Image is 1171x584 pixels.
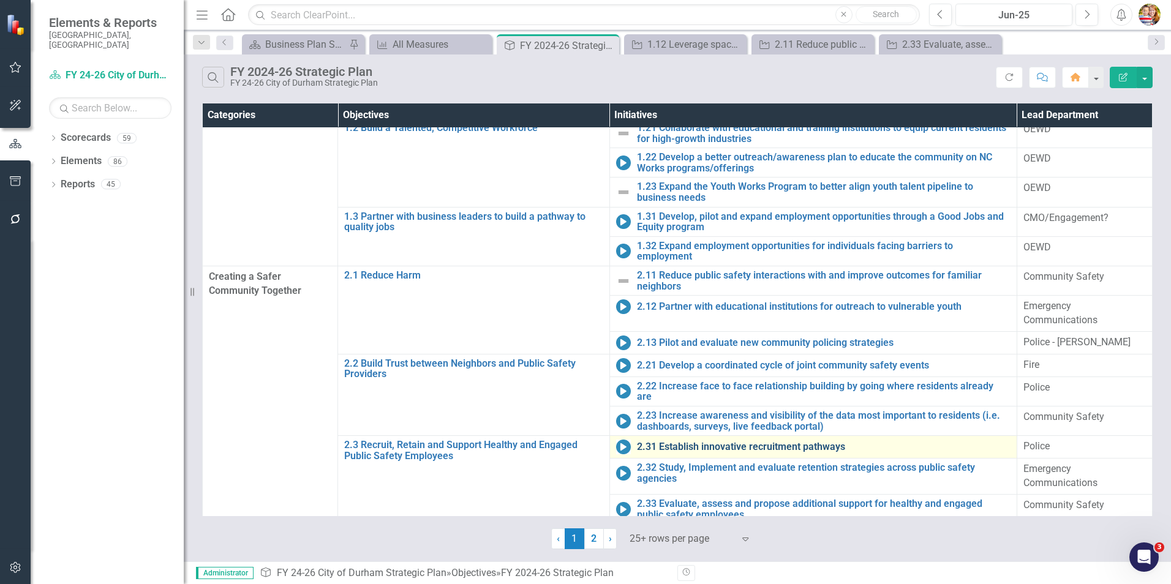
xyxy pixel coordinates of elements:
[61,131,111,145] a: Scorecards
[856,6,917,23] button: Search
[637,410,1011,432] a: 2.23 Increase awareness and visibility of the data most important to residents (i.e. dashboards, ...
[609,119,1017,148] td: Double-Click to Edit Right Click for Context Menu
[609,354,1017,376] td: Double-Click to Edit Right Click for Context Menu
[1023,212,1109,223] span: CMO/Engagement?
[1023,499,1104,511] span: Community Safety
[117,133,137,143] div: 59
[616,440,631,454] img: In Progress
[501,567,614,578] div: FY 2024-26 Strategic Plan
[637,181,1011,203] a: 1.23 Expand the Youth Works Program to better align youth talent pipeline to business needs
[637,301,1011,312] a: 2.12 Partner with educational institutions for outreach to vulnerable youth
[609,376,1017,406] td: Double-Click to Edit Right Click for Context Menu
[451,567,496,578] a: Objectives
[49,15,171,30] span: Elements & Reports
[203,266,338,523] td: Double-Click to Edit
[637,462,1011,484] a: 2.32 Study, Implement and evaluate retention strategies across public safety agencies
[609,266,1017,295] td: Double-Click to Edit Right Click for Context Menu
[609,533,612,544] span: ›
[338,266,610,354] td: Double-Click to Edit Right Click for Context Menu
[557,533,560,544] span: ‹
[1017,178,1152,207] td: Double-Click to Edit
[1017,207,1152,236] td: Double-Click to Edit
[775,37,871,52] div: 2.11 Reduce public safety interactions with and improve outcomes for familiar neighbors
[101,179,121,190] div: 45
[609,207,1017,236] td: Double-Click to Edit Right Click for Context Menu
[609,494,1017,523] td: Double-Click to Edit Right Click for Context Menu
[338,354,610,435] td: Double-Click to Edit Right Click for Context Menu
[616,502,631,517] img: In Progress
[637,441,1011,452] a: 2.31 Establish innovative recruitment pathways
[616,335,631,350] img: In Progress
[1023,182,1051,193] span: OEWD
[955,4,1072,26] button: Jun-25
[1023,300,1098,326] span: Emergency Communications
[637,152,1011,173] a: 1.22 Develop a better outreach/awareness plan to educate the community on NC Works programs/offer...
[108,156,127,167] div: 86
[647,37,744,52] div: 1.12 Leverage space-related economic development opportunities
[616,358,631,373] img: In Progress
[1023,152,1051,164] span: OEWD
[616,214,631,229] img: In Progress
[609,436,1017,459] td: Double-Click to Edit Right Click for Context Menu
[49,69,171,83] a: FY 24-26 City of Durham Strategic Plan
[1017,354,1152,376] td: Double-Click to Edit
[1154,542,1164,552] span: 3
[627,37,744,52] a: 1.12 Leverage space-related economic development opportunities
[1017,406,1152,436] td: Double-Click to Edit
[1017,459,1152,495] td: Double-Click to Edit
[609,331,1017,354] td: Double-Click to Edit Right Click for Context Menu
[616,414,631,429] img: In Progress
[755,37,871,52] a: 2.11 Reduce public safety interactions with and improve outcomes for familiar neighbors
[609,236,1017,266] td: Double-Click to Edit Right Click for Context Menu
[637,211,1011,233] a: 1.31 Develop, pilot and expand employment opportunities through a Good Jobs and Equity program
[203,66,338,266] td: Double-Click to Edit
[1017,148,1152,178] td: Double-Click to Edit
[1023,123,1051,135] span: OEWD
[1023,463,1098,489] span: Emergency Communications
[265,37,346,52] div: Business Plan Status Update
[1017,296,1152,332] td: Double-Click to Edit
[637,381,1011,402] a: 2.22 Increase face to face relationship building by going where residents already are
[230,78,378,88] div: FY 24-26 City of Durham Strategic Plan
[960,8,1068,23] div: Jun-25
[61,178,95,192] a: Reports
[338,207,610,266] td: Double-Click to Edit Right Click for Context Menu
[1023,381,1050,393] span: Police
[616,274,631,288] img: Not Defined
[616,126,631,141] img: Not Defined
[338,436,610,524] td: Double-Click to Edit Right Click for Context Menu
[49,97,171,119] input: Search Below...
[637,270,1011,291] a: 2.11 Reduce public safety interactions with and improve outcomes for familiar neighbors
[1017,266,1152,295] td: Double-Click to Edit
[248,4,920,26] input: Search ClearPoint...
[637,498,1011,520] a: 2.33 Evaluate, assess and propose additional support for healthy and engaged public safety employees
[1139,4,1161,26] img: Shari Metcalfe
[1023,440,1050,452] span: Police
[393,37,489,52] div: All Measures
[1017,331,1152,354] td: Double-Click to Edit
[344,122,603,133] a: 1.2 Build a Talented, Competitive Workforce
[1023,241,1051,253] span: OEWD
[609,148,1017,178] td: Double-Click to Edit Right Click for Context Menu
[372,37,489,52] a: All Measures
[637,241,1011,262] a: 1.32 Expand employment opportunities for individuals facing barriers to employment
[1129,542,1159,572] iframe: Intercom live chat
[245,37,346,52] a: Business Plan Status Update
[1017,236,1152,266] td: Double-Click to Edit
[344,270,603,281] a: 2.1 Reduce Harm
[609,459,1017,495] td: Double-Click to Edit Right Click for Context Menu
[344,211,603,233] a: 1.3 Partner with business leaders to build a pathway to quality jobs
[344,358,603,380] a: 2.2 Build Trust between Neighbors and Public Safety Providers
[520,38,616,53] div: FY 2024-26 Strategic Plan
[637,360,1011,371] a: 2.21 Develop a coordinated cycle of joint community safety events
[609,178,1017,207] td: Double-Click to Edit Right Click for Context Menu
[260,566,668,580] div: » »
[616,185,631,200] img: Not Defined
[338,119,610,208] td: Double-Click to Edit Right Click for Context Menu
[1023,271,1104,282] span: Community Safety
[616,384,631,399] img: In Progress
[1017,376,1152,406] td: Double-Click to Edit
[49,30,171,50] small: [GEOGRAPHIC_DATA], [GEOGRAPHIC_DATA]
[616,244,631,258] img: In Progress
[1017,436,1152,459] td: Double-Click to Edit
